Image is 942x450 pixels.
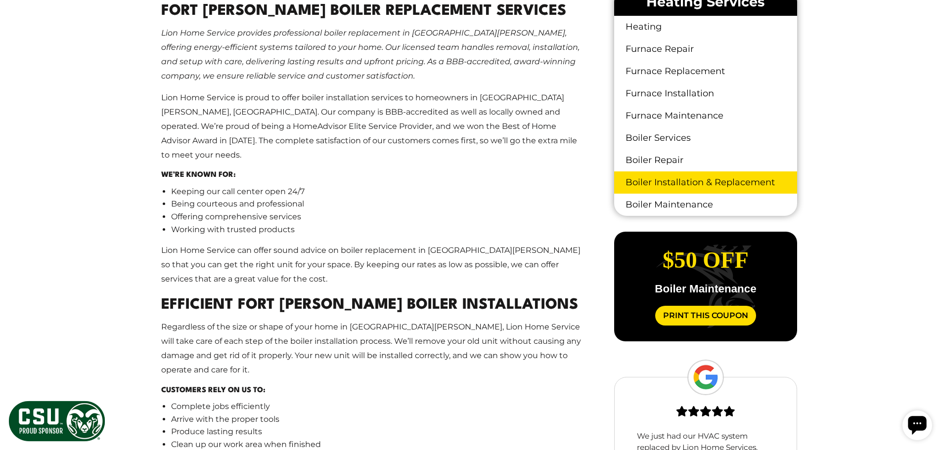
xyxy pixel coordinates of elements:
p: Lion Home Service can offer sound advice on boiler replacement in [GEOGRAPHIC_DATA][PERSON_NAME] ... [161,244,586,286]
img: Google Logo [687,360,724,395]
a: Furnace Maintenance [614,105,797,127]
a: Print This Coupon [655,306,756,326]
li: Keeping our call center open 24/7 [171,185,586,198]
h5: Customers rely on us to: [161,385,586,396]
li: Offering comprehensive services [171,210,586,223]
li: Complete jobs efficiently [171,400,586,413]
a: Furnace Installation [614,82,797,105]
a: Furnace Replacement [614,60,797,82]
p: Lion Home Service is proud to offer boiler installation services to homeowners in [GEOGRAPHIC_DAT... [161,91,586,162]
img: CSU Sponsor Badge [7,400,106,443]
a: Boiler Repair [614,149,797,171]
li: Working with trusted products [171,223,586,236]
a: Furnace Repair [614,38,797,60]
div: Open chat widget [4,4,34,34]
p: Boiler Maintenance [622,284,789,294]
li: Produce lasting results [171,425,586,438]
em: Lion Home Service provides professional boiler replacement in [GEOGRAPHIC_DATA][PERSON_NAME], off... [161,28,580,80]
h5: We’re known for: [161,170,586,181]
p: Regardless of the size or shape of your home in [GEOGRAPHIC_DATA][PERSON_NAME], Lion Home Service... [161,320,586,377]
h2: Efficient Fort [PERSON_NAME] Boiler Installations [161,294,586,317]
a: Heating [614,16,797,38]
a: Boiler Services [614,127,797,149]
li: Being courteous and professional [171,198,586,210]
a: Boiler Maintenance [614,194,797,216]
span: $50 off [663,247,749,273]
h2: Fort [PERSON_NAME] Boiler Replacement Services [161,0,586,23]
li: Arrive with the proper tools [171,413,586,426]
a: Boiler Installation & Replacement [614,171,797,194]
